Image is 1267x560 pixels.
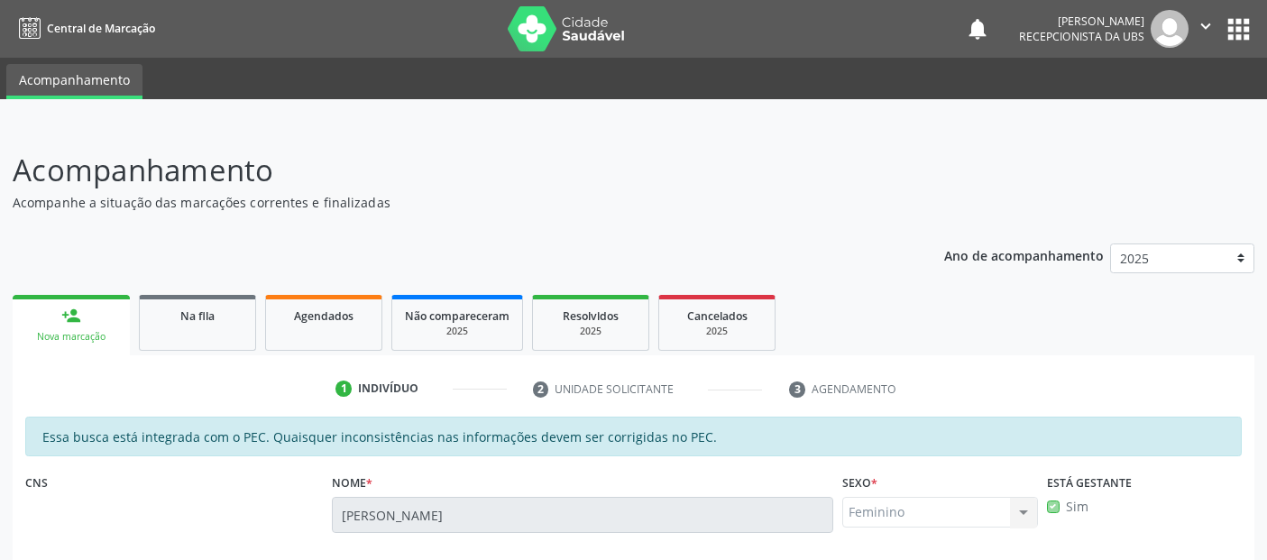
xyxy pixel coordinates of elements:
[672,325,762,338] div: 2025
[1151,10,1189,48] img: img
[180,308,215,324] span: Na fila
[1196,16,1216,36] i: 
[13,148,882,193] p: Acompanhamento
[335,381,352,397] div: 1
[25,417,1242,456] div: Essa busca está integrada com o PEC. Quaisquer inconsistências nas informações devem ser corrigid...
[1019,29,1144,44] span: Recepcionista da UBS
[1223,14,1254,45] button: apps
[546,325,636,338] div: 2025
[6,64,142,99] a: Acompanhamento
[25,330,117,344] div: Nova marcação
[332,469,372,497] label: Nome
[563,308,619,324] span: Resolvidos
[13,14,155,43] a: Central de Marcação
[1189,10,1223,48] button: 
[358,381,418,397] div: Indivíduo
[294,308,353,324] span: Agendados
[687,308,748,324] span: Cancelados
[944,243,1104,266] p: Ano de acompanhamento
[405,308,510,324] span: Não compareceram
[13,193,882,212] p: Acompanhe a situação das marcações correntes e finalizadas
[1019,14,1144,29] div: [PERSON_NAME]
[47,21,155,36] span: Central de Marcação
[25,469,48,497] label: CNS
[1066,497,1088,516] label: Sim
[61,306,81,326] div: person_add
[965,16,990,41] button: notifications
[1047,469,1132,497] label: Está gestante
[842,469,877,497] label: Sexo
[405,325,510,338] div: 2025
